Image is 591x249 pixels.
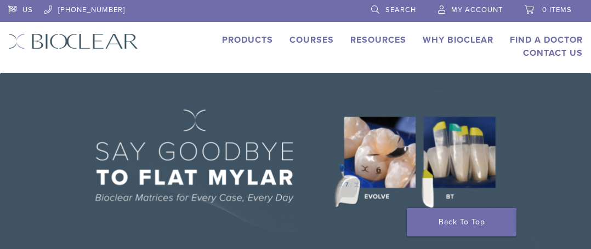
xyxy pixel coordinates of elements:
[451,5,503,14] span: My Account
[423,34,493,45] a: Why Bioclear
[523,48,583,59] a: Contact Us
[510,34,583,45] a: Find A Doctor
[350,34,406,45] a: Resources
[8,33,138,49] img: Bioclear
[542,5,572,14] span: 0 items
[385,5,416,14] span: Search
[289,34,334,45] a: Courses
[407,208,516,236] a: Back To Top
[222,34,273,45] a: Products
